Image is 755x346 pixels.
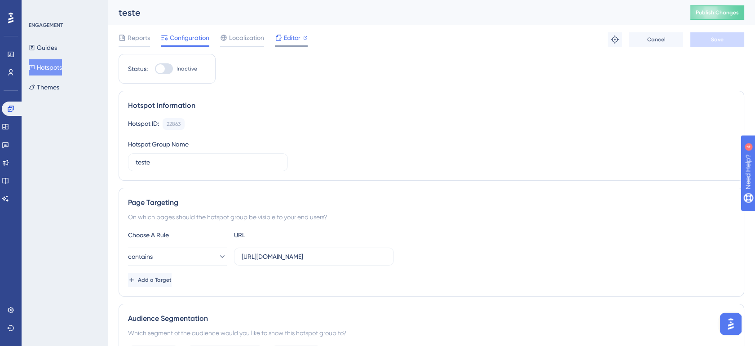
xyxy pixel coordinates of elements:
[138,276,172,284] span: Add a Target
[136,157,280,167] input: Type your Hotspot Group Name here
[647,36,666,43] span: Cancel
[128,313,735,324] div: Audience Segmentation
[128,212,735,222] div: On which pages should the hotspot group be visible to your end users?
[128,328,735,338] div: Which segment of the audience would you like to show this hotspot group to?
[128,100,735,111] div: Hotspot Information
[128,230,227,240] div: Choose A Rule
[29,79,59,95] button: Themes
[128,139,189,150] div: Hotspot Group Name
[696,9,739,16] span: Publish Changes
[242,252,386,262] input: yourwebsite.com/path
[229,32,264,43] span: Localization
[29,40,57,56] button: Guides
[717,311,744,337] iframe: UserGuiding AI Assistant Launcher
[177,65,197,72] span: Inactive
[128,32,150,43] span: Reports
[234,230,333,240] div: URL
[128,118,159,130] div: Hotspot ID:
[128,251,153,262] span: contains
[690,32,744,47] button: Save
[711,36,724,43] span: Save
[29,22,63,29] div: ENGAGEMENT
[167,120,181,128] div: 22863
[119,6,668,19] div: teste
[629,32,683,47] button: Cancel
[29,59,62,75] button: Hotspots
[690,5,744,20] button: Publish Changes
[284,32,300,43] span: Editor
[170,32,209,43] span: Configuration
[128,248,227,266] button: contains
[128,273,172,287] button: Add a Target
[62,4,65,12] div: 4
[128,63,148,74] div: Status:
[21,2,56,13] span: Need Help?
[128,197,735,208] div: Page Targeting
